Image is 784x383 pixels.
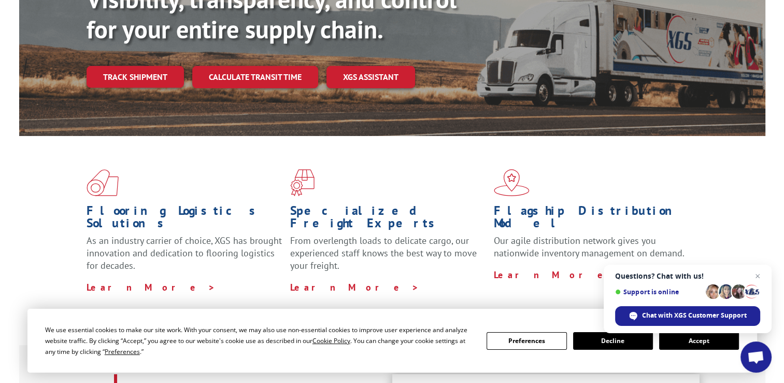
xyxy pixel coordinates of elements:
[573,332,653,350] button: Decline
[615,306,760,326] div: Chat with XGS Customer Support
[290,281,419,293] a: Learn More >
[87,235,282,271] span: As an industry carrier of choice, XGS has brought innovation and dedication to flooring logistics...
[494,204,690,235] h1: Flagship Distribution Model
[494,235,685,259] span: Our agile distribution network gives you nationwide inventory management on demand.
[87,204,282,235] h1: Flooring Logistics Solutions
[290,169,315,196] img: xgs-icon-focused-on-flooring-red
[326,66,415,88] a: XGS ASSISTANT
[751,270,764,282] span: Close chat
[290,235,486,281] p: From overlength loads to delicate cargo, our experienced staff knows the best way to move your fr...
[659,332,739,350] button: Accept
[45,324,474,357] div: We use essential cookies to make our site work. With your consent, we may also use non-essential ...
[87,169,119,196] img: xgs-icon-total-supply-chain-intelligence-red
[192,66,318,88] a: Calculate transit time
[312,336,350,345] span: Cookie Policy
[87,66,184,88] a: Track shipment
[105,347,140,356] span: Preferences
[87,281,216,293] a: Learn More >
[27,309,757,373] div: Cookie Consent Prompt
[642,311,747,320] span: Chat with XGS Customer Support
[740,341,772,373] div: Open chat
[487,332,566,350] button: Preferences
[494,269,623,281] a: Learn More >
[290,204,486,235] h1: Specialized Freight Experts
[615,288,702,296] span: Support is online
[615,272,760,280] span: Questions? Chat with us!
[494,169,530,196] img: xgs-icon-flagship-distribution-model-red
